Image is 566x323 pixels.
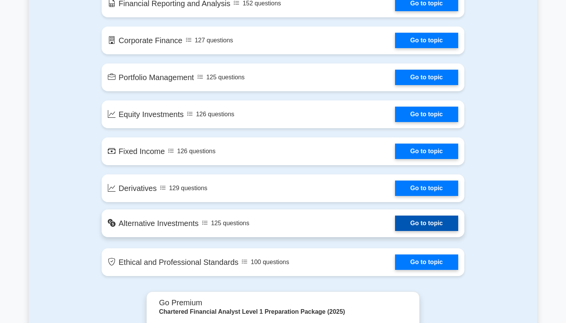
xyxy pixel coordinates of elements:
[395,181,458,196] a: Go to topic
[395,107,458,122] a: Go to topic
[395,70,458,85] a: Go to topic
[395,144,458,159] a: Go to topic
[395,254,458,270] a: Go to topic
[395,216,458,231] a: Go to topic
[395,33,458,48] a: Go to topic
